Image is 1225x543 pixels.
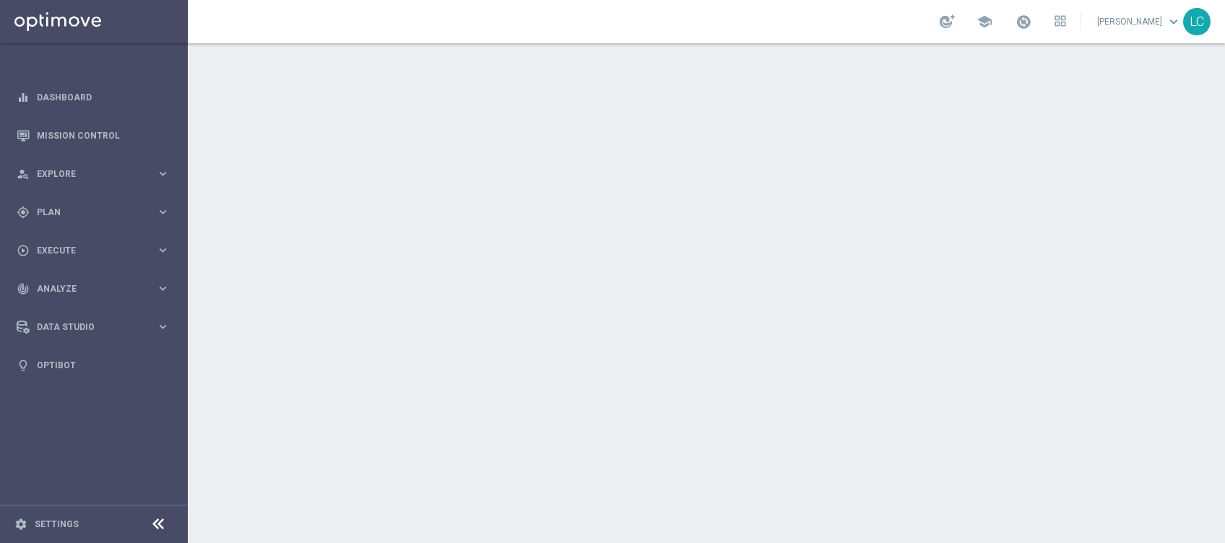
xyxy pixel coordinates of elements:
a: Optibot [37,346,170,384]
button: lightbulb Optibot [16,360,170,371]
a: Dashboard [37,78,170,116]
span: Execute [37,246,156,255]
button: Mission Control [16,130,170,142]
span: Analyze [37,284,156,293]
i: keyboard_arrow_right [156,205,170,219]
span: Plan [37,208,156,217]
div: LC [1183,8,1211,35]
i: equalizer [17,91,30,104]
i: keyboard_arrow_right [156,320,170,334]
div: Data Studio [17,321,156,334]
i: keyboard_arrow_right [156,167,170,181]
span: keyboard_arrow_down [1166,14,1182,30]
a: Mission Control [37,116,170,155]
div: Dashboard [17,78,170,116]
i: keyboard_arrow_right [156,282,170,295]
span: Data Studio [37,323,156,331]
div: Analyze [17,282,156,295]
div: Plan [17,206,156,219]
i: lightbulb [17,359,30,372]
i: gps_fixed [17,206,30,219]
i: keyboard_arrow_right [156,243,170,257]
span: school [977,14,992,30]
i: track_changes [17,282,30,295]
a: Settings [35,520,79,529]
button: play_circle_outline Execute keyboard_arrow_right [16,245,170,256]
span: Explore [37,170,156,178]
i: play_circle_outline [17,244,30,257]
div: Execute [17,244,156,257]
div: Explore [17,168,156,181]
button: gps_fixed Plan keyboard_arrow_right [16,207,170,218]
i: settings [14,518,27,531]
button: Data Studio keyboard_arrow_right [16,321,170,333]
i: person_search [17,168,30,181]
div: Mission Control [17,116,170,155]
a: [PERSON_NAME]keyboard_arrow_down [1096,11,1183,32]
button: person_search Explore keyboard_arrow_right [16,168,170,180]
button: equalizer Dashboard [16,92,170,103]
div: Optibot [17,346,170,384]
button: track_changes Analyze keyboard_arrow_right [16,283,170,295]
